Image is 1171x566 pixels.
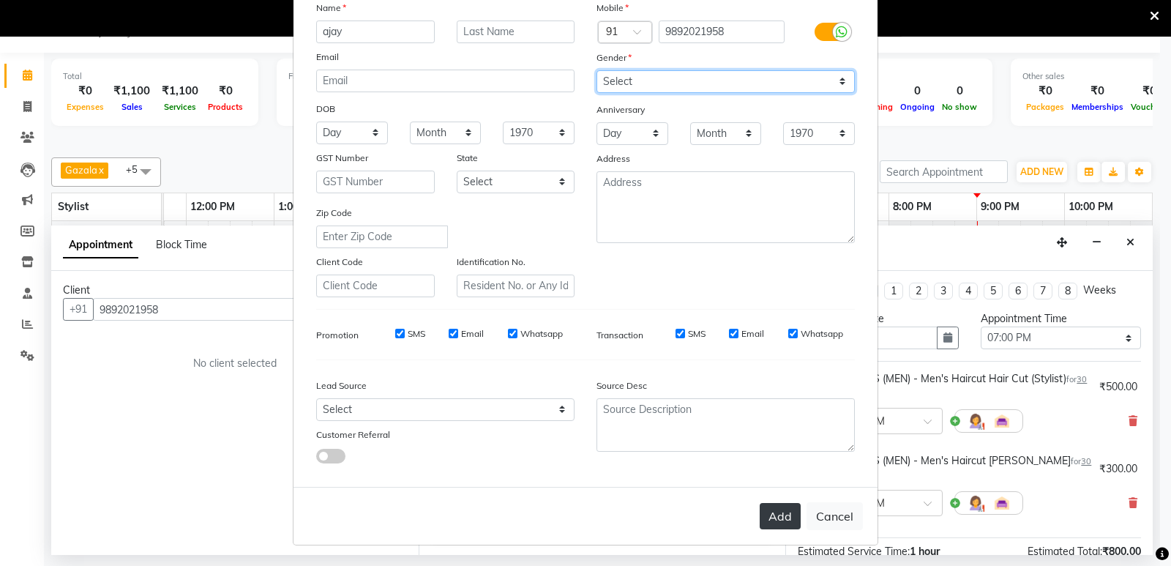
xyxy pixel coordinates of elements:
[596,152,630,165] label: Address
[457,152,478,165] label: State
[316,275,435,297] input: Client Code
[520,327,563,340] label: Whatsapp
[408,327,425,340] label: SMS
[596,103,645,116] label: Anniversary
[741,327,764,340] label: Email
[596,379,647,392] label: Source Desc
[457,21,575,43] input: Last Name
[316,171,435,193] input: GST Number
[807,502,863,530] button: Cancel
[316,256,363,269] label: Client Code
[316,379,367,392] label: Lead Source
[659,21,785,43] input: Mobile
[316,226,448,248] input: Enter Zip Code
[316,103,335,116] label: DOB
[316,152,368,165] label: GST Number
[316,51,339,64] label: Email
[596,51,632,64] label: Gender
[596,1,629,15] label: Mobile
[457,256,525,269] label: Identification No.
[760,503,801,529] button: Add
[316,70,575,92] input: Email
[316,21,435,43] input: First Name
[316,329,359,342] label: Promotion
[316,206,352,220] label: Zip Code
[801,327,843,340] label: Whatsapp
[461,327,484,340] label: Email
[596,329,643,342] label: Transaction
[316,1,346,15] label: Name
[457,275,575,297] input: Resident No. or Any Id
[688,327,706,340] label: SMS
[316,428,390,442] label: Customer Referral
